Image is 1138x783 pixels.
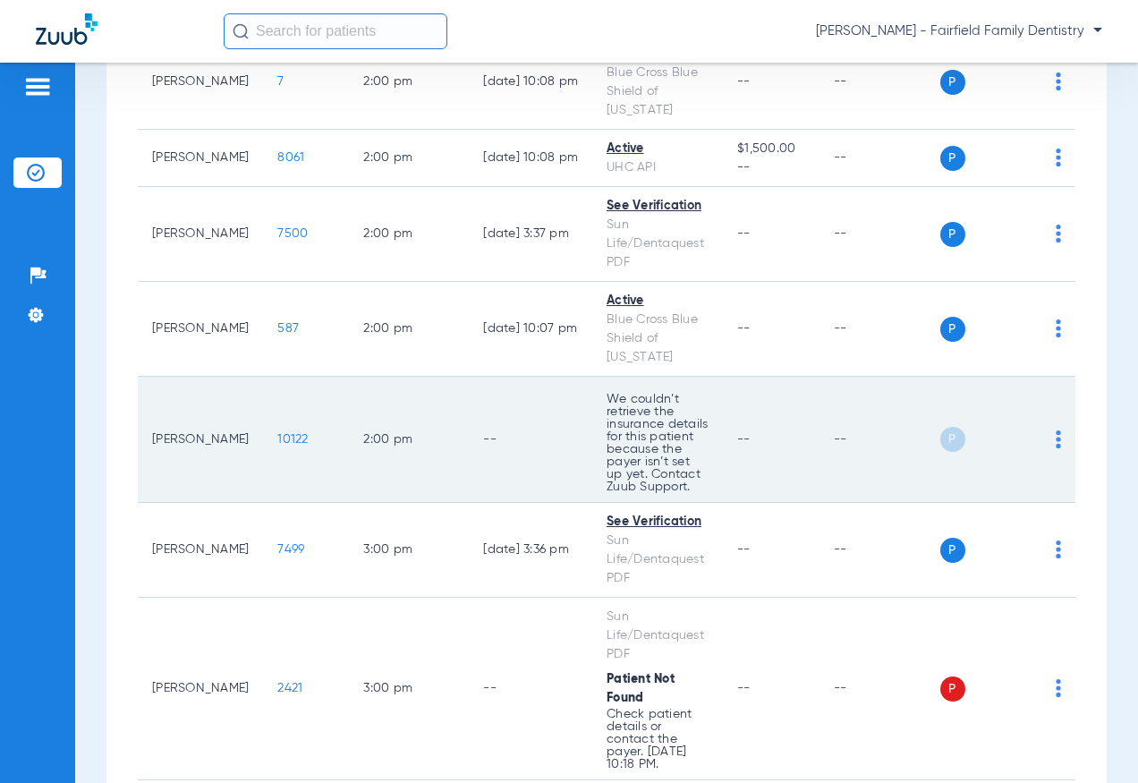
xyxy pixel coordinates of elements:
[138,35,263,130] td: [PERSON_NAME]
[277,227,308,240] span: 7500
[607,197,709,216] div: See Verification
[469,35,592,130] td: [DATE] 10:08 PM
[1049,697,1138,783] iframe: Chat Widget
[277,433,308,446] span: 10122
[233,23,249,39] img: Search Icon
[138,130,263,187] td: [PERSON_NAME]
[349,503,469,598] td: 3:00 PM
[820,503,940,598] td: --
[138,503,263,598] td: [PERSON_NAME]
[1056,679,1061,697] img: group-dot-blue.svg
[607,532,709,588] div: Sun Life/Dentaquest PDF
[607,673,675,704] span: Patient Not Found
[224,13,447,49] input: Search for patients
[1056,225,1061,243] img: group-dot-blue.svg
[820,130,940,187] td: --
[607,708,709,770] p: Check patient details or contact the payer. [DATE] 10:18 PM.
[940,317,965,342] span: P
[940,70,965,95] span: P
[349,598,469,780] td: 3:00 PM
[349,130,469,187] td: 2:00 PM
[1056,430,1061,448] img: group-dot-blue.svg
[820,282,940,377] td: --
[940,538,965,563] span: P
[36,13,98,45] img: Zuub Logo
[1056,149,1061,166] img: group-dot-blue.svg
[607,64,709,120] div: Blue Cross Blue Shield of [US_STATE]
[820,187,940,282] td: --
[940,427,965,452] span: P
[469,598,592,780] td: --
[737,433,751,446] span: --
[277,322,299,335] span: 587
[820,377,940,503] td: --
[820,598,940,780] td: --
[469,282,592,377] td: [DATE] 10:07 PM
[607,608,709,664] div: Sun Life/Dentaquest PDF
[607,292,709,311] div: Active
[469,377,592,503] td: --
[737,543,751,556] span: --
[1056,72,1061,90] img: group-dot-blue.svg
[349,187,469,282] td: 2:00 PM
[277,151,304,164] span: 8061
[940,222,965,247] span: P
[138,187,263,282] td: [PERSON_NAME]
[349,35,469,130] td: 2:00 PM
[607,216,709,272] div: Sun Life/Dentaquest PDF
[607,393,709,493] p: We couldn’t retrieve the insurance details for this patient because the payer isn’t set up yet. C...
[607,140,709,158] div: Active
[737,682,751,694] span: --
[469,503,592,598] td: [DATE] 3:36 PM
[277,682,302,694] span: 2421
[737,227,751,240] span: --
[469,187,592,282] td: [DATE] 3:37 PM
[138,598,263,780] td: [PERSON_NAME]
[737,158,804,177] span: --
[820,35,940,130] td: --
[737,140,804,158] span: $1,500.00
[1056,540,1061,558] img: group-dot-blue.svg
[138,377,263,503] td: [PERSON_NAME]
[138,282,263,377] td: [PERSON_NAME]
[816,22,1102,40] span: [PERSON_NAME] - Fairfield Family Dentistry
[607,158,709,177] div: UHC API
[737,322,751,335] span: --
[940,146,965,171] span: P
[349,282,469,377] td: 2:00 PM
[469,130,592,187] td: [DATE] 10:08 PM
[940,677,965,702] span: P
[607,513,709,532] div: See Verification
[277,75,284,88] span: 7
[1056,319,1061,337] img: group-dot-blue.svg
[349,377,469,503] td: 2:00 PM
[23,76,52,98] img: hamburger-icon
[737,75,751,88] span: --
[607,311,709,367] div: Blue Cross Blue Shield of [US_STATE]
[277,543,304,556] span: 7499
